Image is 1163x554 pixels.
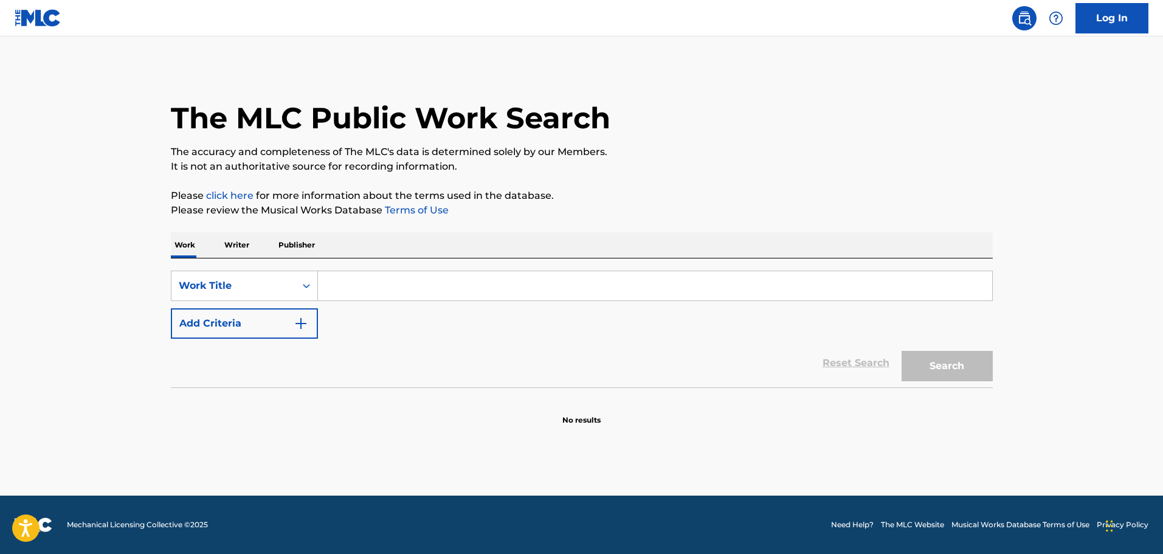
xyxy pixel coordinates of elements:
[171,159,993,174] p: It is not an authoritative source for recording information.
[294,316,308,331] img: 9d2ae6d4665cec9f34b9.svg
[1106,508,1113,544] div: Arrastrar
[171,203,993,218] p: Please review the Musical Works Database
[275,232,319,258] p: Publisher
[15,9,61,27] img: MLC Logo
[171,308,318,339] button: Add Criteria
[382,204,449,216] a: Terms of Use
[171,145,993,159] p: The accuracy and completeness of The MLC's data is determined solely by our Members.
[15,518,52,532] img: logo
[67,519,208,530] span: Mechanical Licensing Collective © 2025
[1097,519,1148,530] a: Privacy Policy
[206,190,254,201] a: click here
[1044,6,1068,30] div: Help
[171,189,993,203] p: Please for more information about the terms used in the database.
[171,271,993,387] form: Search Form
[831,519,874,530] a: Need Help?
[951,519,1089,530] a: Musical Works Database Terms of Use
[179,279,288,293] div: Work Title
[1012,6,1037,30] a: Public Search
[1102,496,1163,554] iframe: Chat Widget
[1017,11,1032,26] img: search
[1075,3,1148,33] a: Log In
[171,232,199,258] p: Work
[171,100,610,136] h1: The MLC Public Work Search
[562,400,601,426] p: No results
[1049,11,1063,26] img: help
[1102,496,1163,554] div: Widget de chat
[221,232,253,258] p: Writer
[881,519,944,530] a: The MLC Website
